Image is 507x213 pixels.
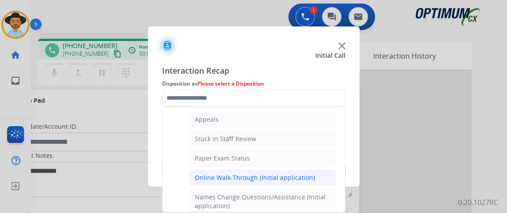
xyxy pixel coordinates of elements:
[195,154,250,163] div: Paper Exam Status
[195,135,256,143] div: Stuck in Staff Review
[195,193,330,210] div: Names Change Questions/Assistance (Initial application)
[195,115,219,124] div: Appeals
[162,78,345,89] span: Disposition as
[195,173,315,182] div: Online Walk-Through (Initial application)
[162,64,345,78] span: Interaction Recap
[315,51,345,60] span: Initial Call
[197,80,264,87] span: Please select a Disposition
[458,197,498,208] p: 0.20.1027RC
[157,35,178,56] img: contactIcon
